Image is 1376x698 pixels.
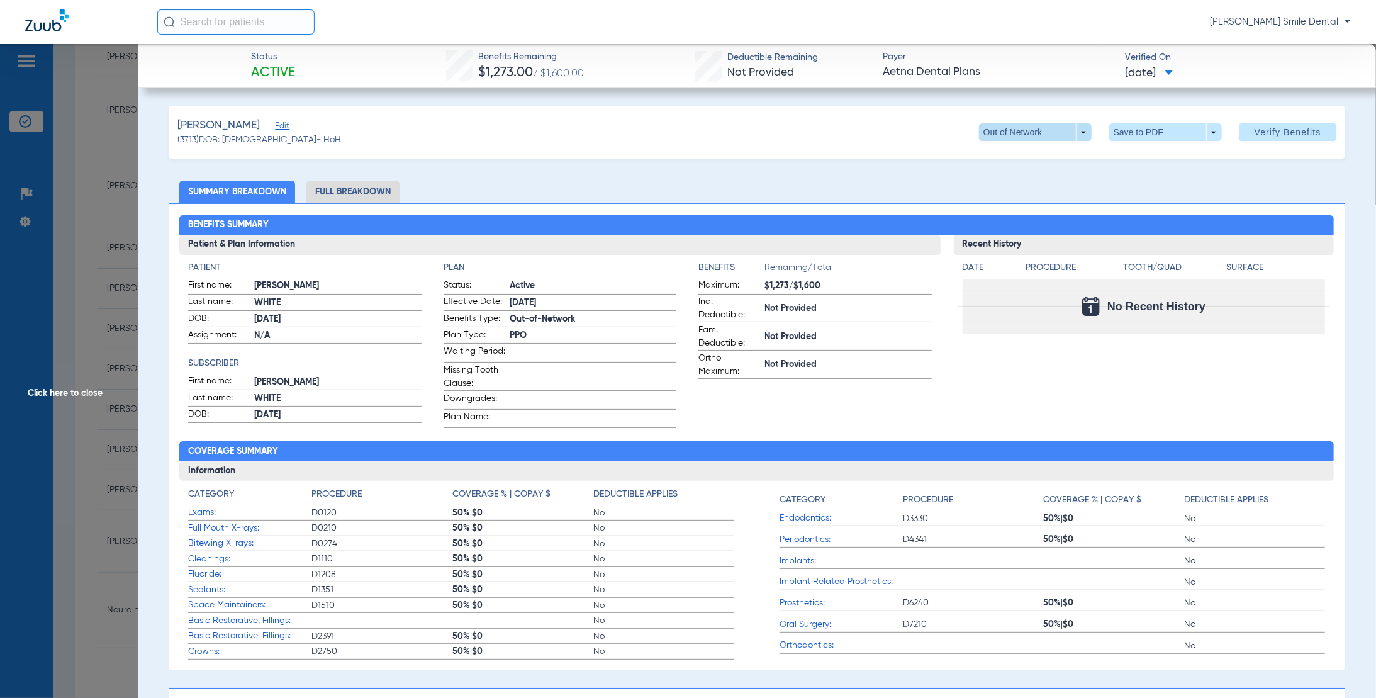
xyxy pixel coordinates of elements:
span: 50% $0 [452,553,593,565]
span: | [470,647,472,656]
app-breakdown-title: Tooth/Quad [1123,261,1222,279]
span: $1,273.00 [478,66,533,79]
span: Verify Benefits [1255,127,1321,137]
span: No [1185,618,1326,631]
span: Out-of-Network [510,313,676,326]
app-breakdown-title: Procedure [903,488,1044,511]
span: | [1061,599,1063,607]
span: Deductible Remaining [727,51,818,64]
span: Basic Restorative, Fillings: [188,614,311,628]
span: | [470,554,472,563]
span: Payer [883,50,1114,64]
h4: Tooth/Quad [1123,261,1222,274]
span: 50% $0 [452,522,593,534]
h2: Benefits Summary [179,215,1334,235]
h4: Date [963,261,1015,274]
span: Oral Surgery: [780,618,903,631]
span: Prosthetics: [780,597,903,610]
span: No [593,599,734,612]
span: N/A [254,329,421,342]
span: No [1185,533,1326,546]
span: 50% $0 [452,538,593,550]
span: No [593,630,734,643]
span: | [1061,514,1063,523]
h4: Category [188,488,234,501]
span: Ortho Maximum: [698,352,760,378]
span: D2750 [311,645,452,658]
span: Crowns: [188,645,311,658]
app-breakdown-title: Deductible Applies [1185,488,1326,511]
span: No [593,522,734,534]
app-breakdown-title: Surface [1226,261,1325,279]
img: Calendar [1082,297,1100,316]
span: | [470,524,472,532]
span: 50% $0 [452,630,593,643]
span: Not Provided [727,67,794,78]
span: D0210 [311,522,452,534]
span: 50% $0 [452,599,593,612]
span: Not Provided [764,358,931,371]
span: | [470,539,472,548]
h4: Procedure [1026,261,1119,274]
span: 50% $0 [452,645,593,658]
span: [DATE] [254,408,421,422]
span: DOB: [188,312,250,327]
span: Exams: [188,506,311,519]
span: [PERSON_NAME] Smile Dental [1210,16,1351,28]
span: Verified On [1125,51,1356,64]
li: Summary Breakdown [179,181,295,203]
span: D1510 [311,599,452,612]
app-breakdown-title: Category [780,488,903,511]
h3: Recent History [954,235,1334,255]
span: Ind. Deductible: [698,295,760,322]
span: Status: [444,279,505,294]
span: Aetna Dental Plans [883,64,1114,80]
span: D6240 [903,597,1044,609]
span: Basic Restorative, Fillings: [188,629,311,643]
button: Verify Benefits [1239,123,1336,141]
span: D0274 [311,538,452,550]
h3: Patient & Plan Information [179,235,940,255]
app-breakdown-title: Deductible Applies [593,488,734,505]
app-breakdown-title: Category [188,488,311,505]
span: | [1061,535,1063,544]
span: [DATE] [1125,65,1173,81]
span: [DATE] [254,313,421,326]
app-breakdown-title: Procedure [1026,261,1119,279]
span: D4341 [903,533,1044,546]
span: Missing Tooth Clause: [444,364,505,390]
span: Downgrades: [444,392,505,409]
span: 50% $0 [452,507,593,519]
button: Save to PDF [1109,123,1222,141]
span: 50% $0 [452,568,593,581]
h4: Procedure [311,488,362,501]
span: Benefits Type: [444,312,505,327]
span: No [1185,554,1326,567]
span: Fam. Deductible: [698,324,760,350]
span: 50% $0 [1044,618,1185,631]
span: Waiting Period: [444,345,505,362]
span: $1,273/$1,600 [764,279,931,293]
span: D0120 [311,507,452,519]
span: Full Mouth X-rays: [188,522,311,535]
span: Space Maintainers: [188,599,311,612]
span: D3330 [903,512,1044,525]
span: D1110 [311,553,452,565]
span: No Recent History [1107,300,1205,313]
h4: Subscriber [188,357,421,370]
span: No [593,614,734,627]
span: No [593,538,734,550]
span: Periodontics: [780,533,903,546]
h4: Patient [188,261,421,274]
span: Sealants: [188,583,311,597]
span: | [470,509,472,517]
span: WHITE [254,296,421,310]
app-breakdown-title: Benefits [698,261,764,279]
span: Active [510,279,676,293]
span: Orthodontics: [780,639,903,652]
span: D1208 [311,568,452,581]
img: Search Icon [164,16,175,28]
span: Not Provided [764,302,931,315]
h2: Coverage Summary [179,441,1334,461]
